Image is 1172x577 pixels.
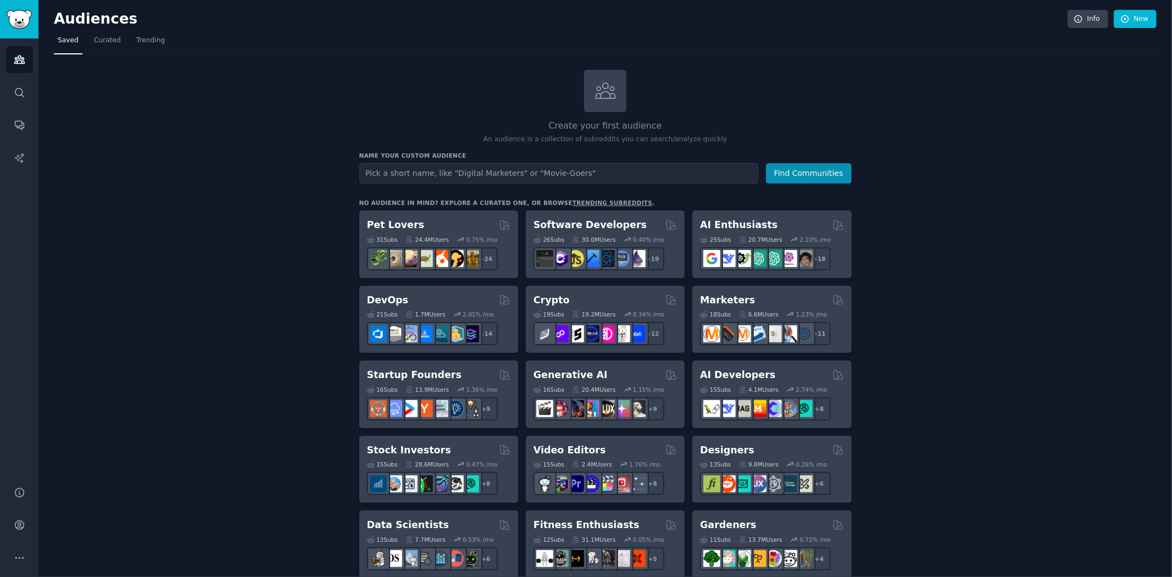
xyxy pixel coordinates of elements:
[367,536,398,543] div: 13 Sub s
[462,400,479,417] img: growmybusiness
[739,461,779,468] div: 9.8M Users
[367,310,398,318] div: 21 Sub s
[572,386,615,393] div: 20.4M Users
[567,325,584,342] img: ethstaker
[475,397,498,420] div: + 9
[367,368,462,382] h2: Startup Founders
[598,250,615,267] img: reactnative
[401,400,418,417] img: startup
[765,400,782,417] img: OpenSourceAI
[406,536,446,543] div: 7.7M Users
[700,218,777,232] h2: AI Enthusiasts
[475,322,498,345] div: + 14
[780,400,797,417] img: llmops
[719,550,736,567] img: succulents
[1114,10,1157,29] a: New
[447,325,464,342] img: aws_cdk
[739,236,782,243] div: 20.7M Users
[416,550,433,567] img: dataengineering
[416,325,433,342] img: DevOpsLinks
[734,475,751,492] img: UI_Design
[572,536,615,543] div: 31.1M Users
[582,250,599,267] img: iOSProgramming
[534,218,647,232] h2: Software Developers
[700,293,755,307] h2: Marketers
[739,386,779,393] div: 4.1M Users
[796,386,827,393] div: 2.74 % /mo
[582,325,599,342] img: web3
[401,550,418,567] img: statistics
[796,550,813,567] img: GardenersWorld
[633,236,664,243] div: 0.40 % /mo
[799,536,831,543] div: 0.72 % /mo
[749,475,766,492] img: UXDesign
[613,250,630,267] img: AskComputerScience
[633,310,664,318] div: 0.34 % /mo
[367,518,449,532] h2: Data Scientists
[766,163,852,184] button: Find Communities
[780,325,797,342] img: MarketingResearch
[641,547,664,570] div: + 5
[780,475,797,492] img: learndesign
[629,461,660,468] div: 1.76 % /mo
[796,475,813,492] img: UX_Design
[629,325,646,342] img: defi_
[1068,10,1108,29] a: Info
[552,250,569,267] img: csharp
[734,250,751,267] img: AItoolsCatalog
[719,250,736,267] img: DeepSeek
[703,475,720,492] img: typography
[703,250,720,267] img: GoogleGeminiAI
[641,397,664,420] div: + 9
[536,250,553,267] img: software
[567,550,584,567] img: workout
[534,536,564,543] div: 12 Sub s
[401,325,418,342] img: Docker_DevOps
[406,310,446,318] div: 1.7M Users
[796,325,813,342] img: OnlineMarketing
[416,250,433,267] img: turtle
[703,325,720,342] img: content_marketing
[739,310,779,318] div: 6.6M Users
[719,325,736,342] img: bigseo
[700,368,775,382] h2: AI Developers
[808,397,831,420] div: + 8
[700,461,731,468] div: 13 Sub s
[534,368,608,382] h2: Generative AI
[633,386,664,393] div: 1.15 % /mo
[431,400,448,417] img: indiehackers
[359,135,852,145] p: An audience is a collection of subreddits you can search/analyze quickly
[385,325,402,342] img: AWS_Certified_Experts
[58,36,79,46] span: Saved
[582,475,599,492] img: VideoEditors
[598,325,615,342] img: defiblockchain
[447,250,464,267] img: PetAdvice
[780,550,797,567] img: UrbanGardening
[475,472,498,495] div: + 8
[703,550,720,567] img: vegetablegardening
[598,475,615,492] img: finalcutpro
[447,475,464,492] img: swingtrading
[475,547,498,570] div: + 6
[719,400,736,417] img: DeepSeek
[796,250,813,267] img: ArtificalIntelligence
[534,293,570,307] h2: Crypto
[700,518,757,532] h2: Gardeners
[534,518,640,532] h2: Fitness Enthusiasts
[534,386,564,393] div: 16 Sub s
[475,247,498,270] div: + 24
[780,250,797,267] img: OpenAIDev
[573,199,652,206] a: trending subreddits
[534,443,606,457] h2: Video Editors
[700,236,731,243] div: 25 Sub s
[370,250,387,267] img: herpetology
[406,236,449,243] div: 24.4M Users
[534,310,564,318] div: 19 Sub s
[613,475,630,492] img: Youtubevideo
[367,443,451,457] h2: Stock Investors
[598,550,615,567] img: fitness30plus
[799,236,831,243] div: 2.10 % /mo
[734,400,751,417] img: Rag
[359,119,852,133] h2: Create your first audience
[749,325,766,342] img: Emailmarketing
